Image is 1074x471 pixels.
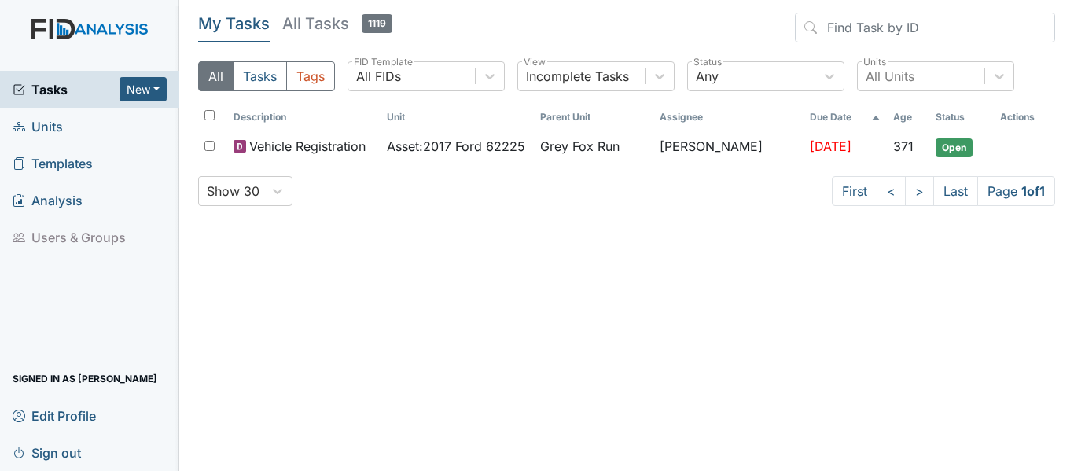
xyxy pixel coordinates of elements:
div: Any [696,67,719,86]
a: > [905,176,934,206]
span: [DATE] [810,138,851,154]
a: Last [933,176,978,206]
button: Tags [286,61,335,91]
button: All [198,61,234,91]
span: Grey Fox Run [540,137,620,156]
th: Toggle SortBy [227,104,381,131]
div: Incomplete Tasks [526,67,629,86]
a: First [832,176,877,206]
th: Actions [994,104,1055,131]
td: [PERSON_NAME] [653,131,804,164]
span: 1119 [362,14,392,33]
th: Toggle SortBy [534,104,653,131]
th: Toggle SortBy [929,104,994,131]
input: Find Task by ID [795,13,1055,42]
button: Tasks [233,61,287,91]
button: New [120,77,167,101]
th: Assignee [653,104,804,131]
th: Toggle SortBy [804,104,886,131]
span: Units [13,114,63,138]
div: Show 30 [207,182,259,201]
div: All Units [866,67,914,86]
th: Toggle SortBy [381,104,534,131]
nav: task-pagination [832,176,1055,206]
span: Edit Profile [13,403,96,428]
span: Page [977,176,1055,206]
div: All FIDs [356,67,401,86]
span: Templates [13,151,93,175]
span: 371 [893,138,914,154]
span: Signed in as [PERSON_NAME] [13,366,157,391]
a: Tasks [13,80,120,99]
h5: All Tasks [282,13,392,35]
span: Sign out [13,440,81,465]
a: < [877,176,906,206]
span: Analysis [13,188,83,212]
th: Toggle SortBy [887,104,930,131]
strong: 1 of 1 [1021,183,1045,199]
div: Type filter [198,61,335,91]
h5: My Tasks [198,13,270,35]
span: Open [936,138,973,157]
span: Vehicle Registration [249,137,366,156]
span: Asset : 2017 Ford 62225 [387,137,525,156]
input: Toggle All Rows Selected [204,110,215,120]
